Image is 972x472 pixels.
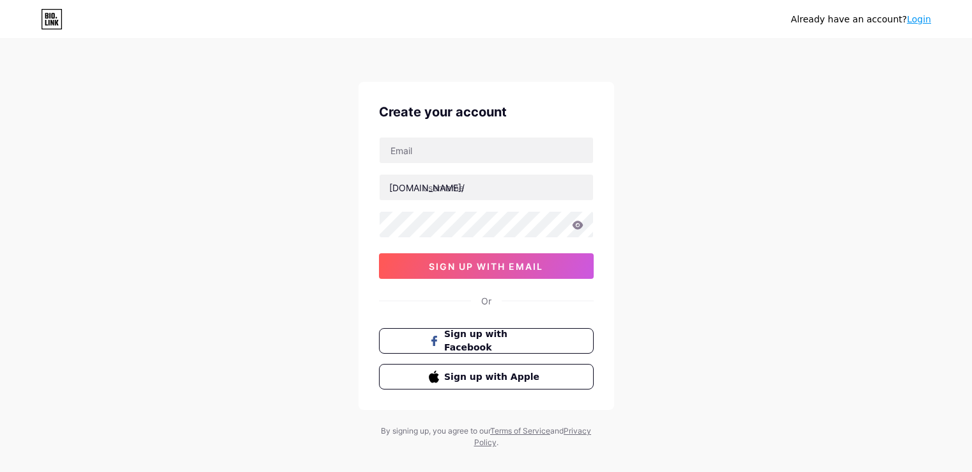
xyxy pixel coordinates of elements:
div: Create your account [379,102,594,122]
input: username [380,175,593,200]
input: Email [380,138,593,163]
a: Login [907,14,931,24]
span: sign up with email [429,261,543,272]
button: Sign up with Apple [379,364,594,389]
a: Terms of Service [490,426,550,436]
button: sign up with email [379,253,594,279]
div: Already have an account? [791,13,931,26]
div: Or [481,294,491,308]
div: By signing up, you agree to our and . [378,425,595,448]
span: Sign up with Apple [444,370,543,384]
button: Sign up with Facebook [379,328,594,354]
span: Sign up with Facebook [444,327,543,354]
div: [DOMAIN_NAME]/ [389,181,465,194]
